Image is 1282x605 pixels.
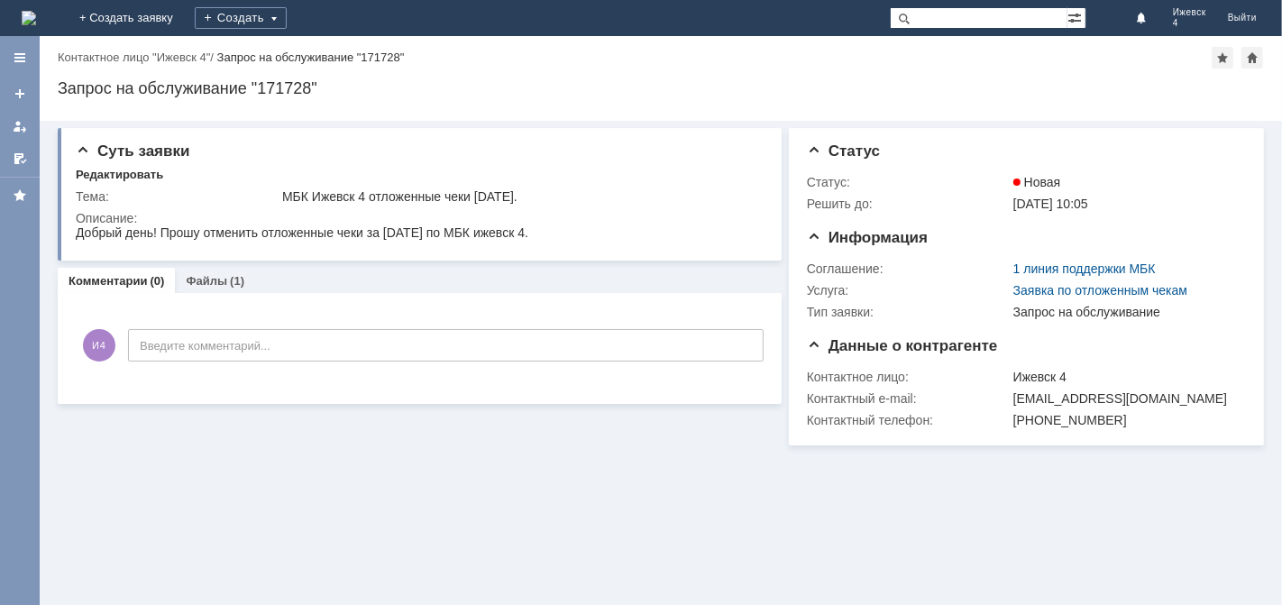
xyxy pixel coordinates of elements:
[807,197,1010,211] div: Решить до:
[22,11,36,25] img: logo
[1013,413,1238,427] div: [PHONE_NUMBER]
[807,391,1010,406] div: Контактный e-mail:
[1013,391,1238,406] div: [EMAIL_ADDRESS][DOMAIN_NAME]
[230,274,244,288] div: (1)
[807,175,1010,189] div: Статус:
[1067,8,1085,25] span: Расширенный поиск
[76,211,760,225] div: Описание:
[76,168,163,182] div: Редактировать
[807,370,1010,384] div: Контактное лицо:
[807,413,1010,427] div: Контактный телефон:
[69,274,148,288] a: Комментарии
[58,50,210,64] a: Контактное лицо "Ижевск 4"
[5,144,34,173] a: Мои согласования
[217,50,405,64] div: Запрос на обслуживание "171728"
[186,274,227,288] a: Файлы
[5,79,34,108] a: Создать заявку
[1173,18,1206,29] span: 4
[807,337,998,354] span: Данные о контрагенте
[807,283,1010,298] div: Услуга:
[76,189,279,204] div: Тема:
[1013,305,1238,319] div: Запрос на обслуживание
[83,329,115,362] span: И4
[1013,175,1061,189] span: Новая
[1173,7,1206,18] span: Ижевск
[282,189,756,204] div: МБК Ижевск 4 отложенные чеки [DATE].
[5,112,34,141] a: Мои заявки
[151,274,165,288] div: (0)
[1212,47,1233,69] div: Добавить в избранное
[195,7,287,29] div: Создать
[1013,370,1238,384] div: Ижевск 4
[1013,261,1156,276] a: 1 линия поддержки МБК
[807,229,928,246] span: Информация
[76,142,189,160] span: Суть заявки
[1013,197,1088,211] span: [DATE] 10:05
[58,50,217,64] div: /
[807,142,880,160] span: Статус
[58,79,1264,97] div: Запрос на обслуживание "171728"
[22,11,36,25] a: Перейти на домашнюю страницу
[1241,47,1263,69] div: Сделать домашней страницей
[1013,283,1187,298] a: Заявка по отложенным чекам
[807,261,1010,276] div: Соглашение:
[807,305,1010,319] div: Тип заявки:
